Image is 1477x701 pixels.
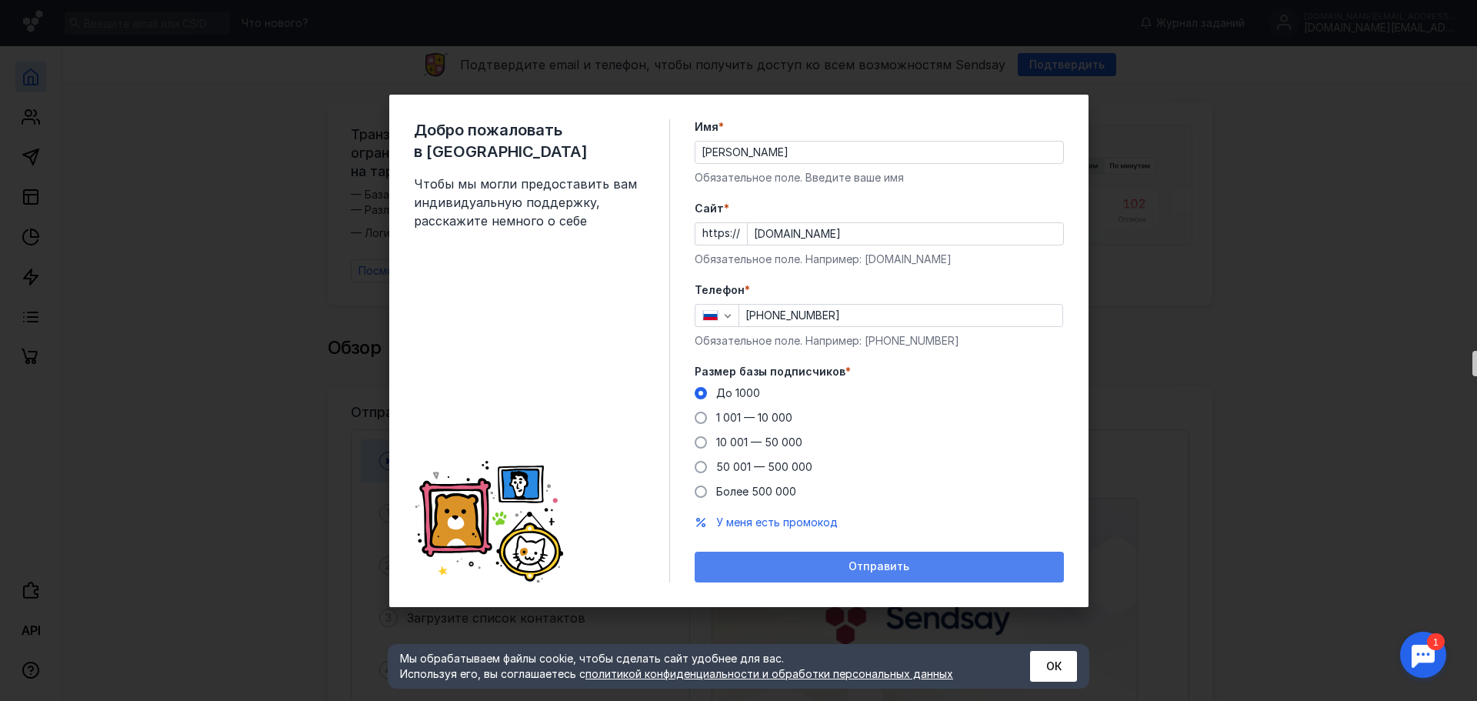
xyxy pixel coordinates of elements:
span: Cайт [695,201,724,216]
div: Обязательное поле. Например: [PHONE_NUMBER] [695,333,1064,349]
span: Имя [695,119,718,135]
button: У меня есть промокод [716,515,838,530]
span: 50 001 — 500 000 [716,460,812,473]
span: 1 001 — 10 000 [716,411,792,424]
div: Обязательное поле. Введите ваше имя [695,170,1064,185]
button: Отправить [695,552,1064,582]
div: Обязательное поле. Например: [DOMAIN_NAME] [695,252,1064,267]
span: Чтобы мы могли предоставить вам индивидуальную поддержку, расскажите немного о себе [414,175,645,230]
span: Более 500 000 [716,485,796,498]
span: Размер базы подписчиков [695,364,845,379]
span: Отправить [849,560,909,573]
div: 1 [35,9,52,26]
span: Добро пожаловать в [GEOGRAPHIC_DATA] [414,119,645,162]
span: У меня есть промокод [716,516,838,529]
span: До 1000 [716,386,760,399]
div: Мы обрабатываем файлы cookie, чтобы сделать сайт удобнее для вас. Используя его, вы соглашаетесь c [400,651,992,682]
span: 10 001 — 50 000 [716,436,802,449]
button: ОК [1030,651,1077,682]
a: политикой конфиденциальности и обработки персональных данных [585,667,953,680]
span: Телефон [695,282,745,298]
